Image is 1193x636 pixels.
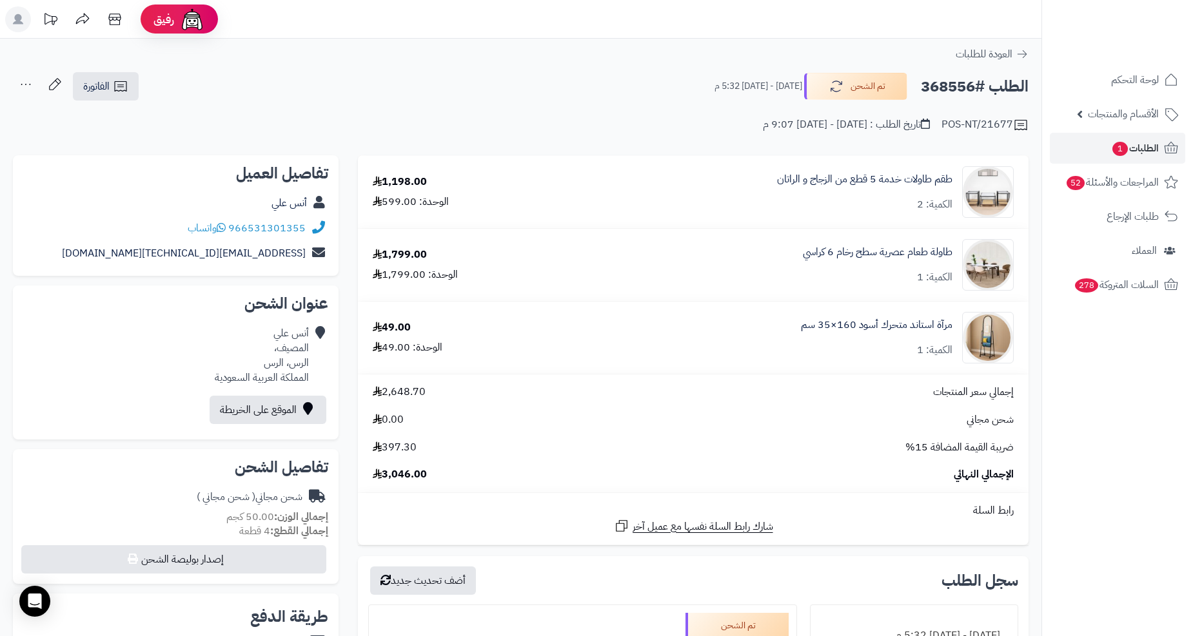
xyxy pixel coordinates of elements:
[1050,64,1185,95] a: لوحة التحكم
[179,6,205,32] img: ai-face.png
[803,245,952,260] a: طاولة طعام عصرية سطح رخام 6 كراسي
[373,412,404,427] span: 0.00
[83,79,110,94] span: الفاتورة
[250,609,328,624] h2: طريقة الدفع
[34,6,66,35] a: تحديثات المنصة
[921,73,1029,100] h2: الطلب #368556
[373,320,411,335] div: 49.00
[188,220,226,236] a: واتساب
[197,489,255,505] span: ( شحن مجاني )
[1050,167,1185,198] a: المراجعات والأسئلة52
[363,503,1023,518] div: رابط السلة
[614,518,773,534] a: شارك رابط السلة نفسها مع عميل آخر
[1132,242,1157,260] span: العملاء
[1111,139,1159,157] span: الطلبات
[963,239,1013,291] img: 1752304845-1-90x90.jpg
[373,340,442,355] div: الوحدة: 49.00
[917,270,952,285] div: الكمية: 1
[373,175,427,189] div: 1,198.00
[715,80,802,93] small: [DATE] - [DATE] 5:32 م
[373,467,427,482] span: 3,046.00
[1075,278,1098,293] span: 278
[763,117,930,132] div: تاريخ الطلب : [DATE] - [DATE] 9:07 م
[1067,176,1085,190] span: 52
[23,166,328,181] h2: تفاصيل العميل
[804,73,907,100] button: تم الشحن
[954,467,1014,482] span: الإجمالي النهائي
[373,385,426,400] span: 2,648.70
[373,440,417,455] span: 397.30
[370,566,476,595] button: أضف تحديث جديد
[197,490,302,505] div: شحن مجاني
[801,318,952,332] a: مرآة استاند متحرك أسود 160×35 سم
[373,195,449,209] div: الوحدة: 599.00
[917,343,952,358] div: الكمية: 1
[942,573,1018,588] h3: سجل الطلب
[228,220,306,236] a: 966531301355
[967,412,1014,427] span: شحن مجاني
[373,267,458,282] div: الوحدة: 1,799.00
[917,197,952,212] div: الكمية: 2
[21,545,326,573] button: إصدار بوليصة الشحن
[215,326,309,385] div: أنس علي المصيف، الرس، الرس المملكة العربية السعودية
[963,312,1013,363] img: 1753188072-1-90x90.jpg
[956,46,1029,62] a: العودة للطلبات
[226,509,328,525] small: 50.00 كجم
[1111,71,1159,89] span: لوحة التحكم
[153,12,174,27] span: رفيق
[19,586,50,617] div: Open Intercom Messenger
[270,523,328,539] strong: إجمالي القطع:
[1050,235,1185,266] a: العملاء
[905,440,1014,455] span: ضريبة القيمة المضافة 15%
[23,296,328,311] h2: عنوان الشحن
[956,46,1012,62] span: العودة للطلبات
[1105,34,1181,61] img: logo-2.png
[1074,276,1159,294] span: السلات المتروكة
[274,509,328,525] strong: إجمالي الوزن:
[1050,133,1185,164] a: الطلبات1
[633,519,773,534] span: شارك رابط السلة نفسها مع عميل آخر
[271,195,307,211] a: أنس علي
[62,246,306,261] a: [EMAIL_ADDRESS][TECHNICAL_ID][DOMAIN_NAME]
[210,396,326,424] a: الموقع على الخريطة
[1065,173,1159,191] span: المراجعات والأسئلة
[942,117,1029,133] div: POS-NT/21677
[963,166,1013,218] img: 1744460481-1-90x90.jpg
[73,72,139,101] a: الفاتورة
[23,459,328,475] h2: تفاصيل الشحن
[1050,269,1185,300] a: السلات المتروكة278
[373,247,427,262] div: 1,799.00
[933,385,1014,400] span: إجمالي سعر المنتجات
[1112,142,1128,156] span: 1
[239,523,328,539] small: 4 قطعة
[1050,201,1185,232] a: طلبات الإرجاع
[777,172,952,187] a: طقم طاولات خدمة 5 قطع من الزجاج و الراتان
[1107,207,1159,226] span: طلبات الإرجاع
[1088,105,1159,123] span: الأقسام والمنتجات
